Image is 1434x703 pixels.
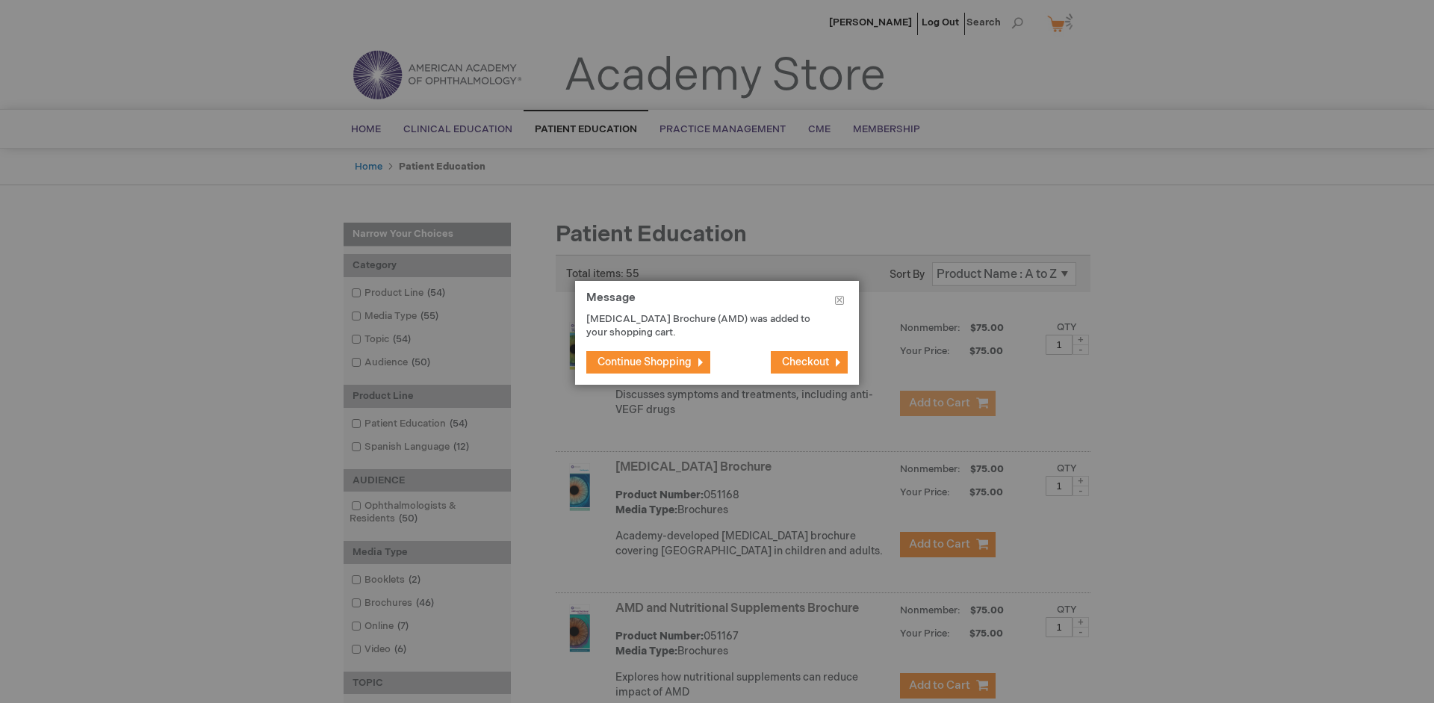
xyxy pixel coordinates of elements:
[586,292,848,312] h1: Message
[782,356,829,368] span: Checkout
[771,351,848,374] button: Checkout
[586,312,825,340] p: [MEDICAL_DATA] Brochure (AMD) was added to your shopping cart.
[586,351,710,374] button: Continue Shopping
[597,356,692,368] span: Continue Shopping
